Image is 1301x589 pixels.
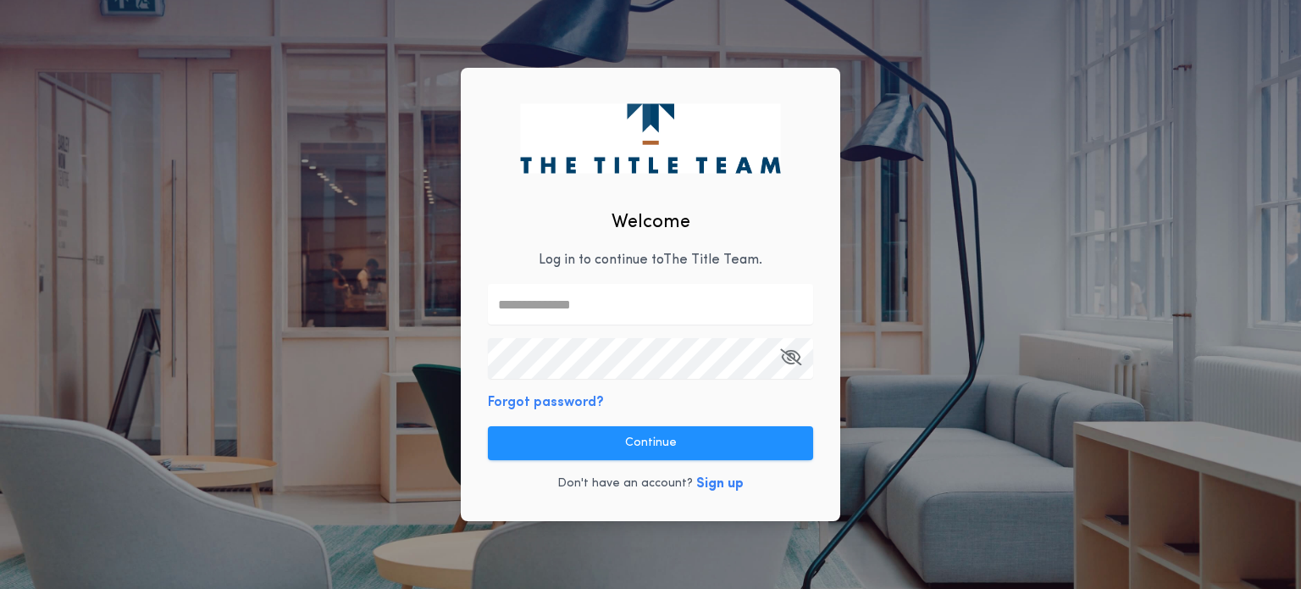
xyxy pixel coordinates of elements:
[488,392,604,413] button: Forgot password?
[557,475,693,492] p: Don't have an account?
[520,103,780,173] img: logo
[539,250,762,270] p: Log in to continue to The Title Team .
[696,474,744,494] button: Sign up
[488,426,813,460] button: Continue
[612,208,690,236] h2: Welcome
